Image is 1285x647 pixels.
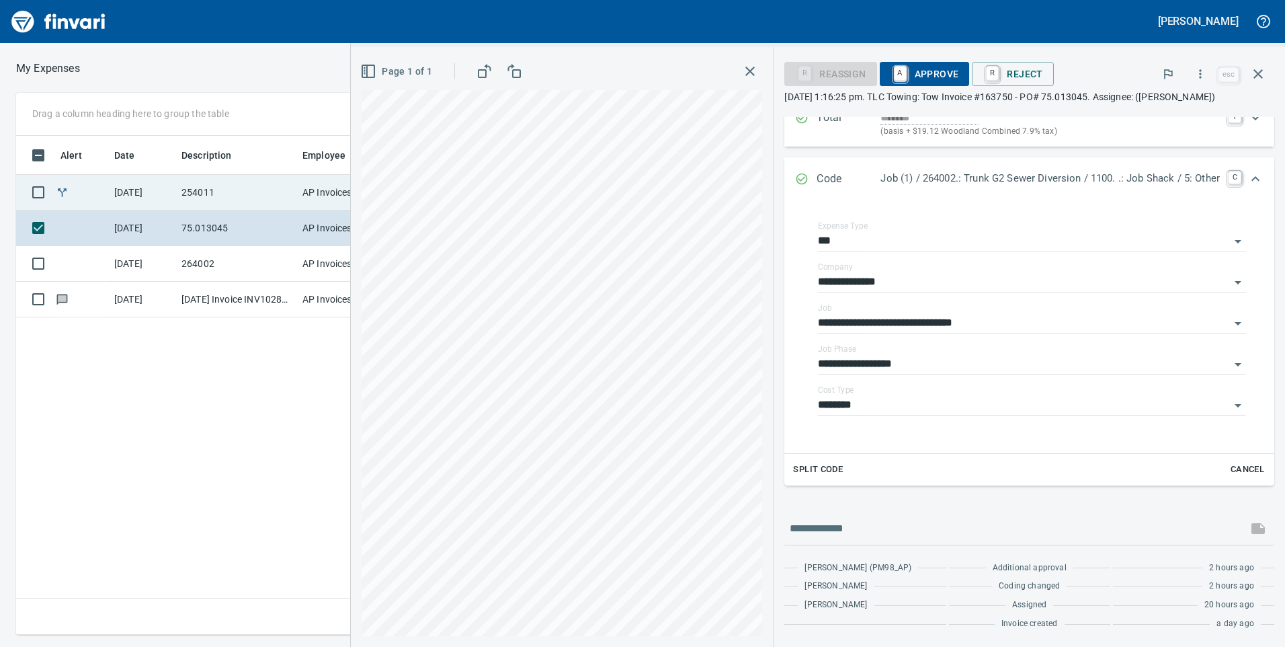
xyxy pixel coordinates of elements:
[16,61,80,77] p: My Expenses
[890,63,959,85] span: Approve
[1229,314,1247,333] button: Open
[176,211,297,246] td: 75.013045
[993,562,1067,575] span: Additional approval
[109,282,176,317] td: [DATE]
[302,147,363,163] span: Employee
[32,107,229,120] p: Drag a column heading here to group the table
[880,125,1220,139] p: (basis + $19.12 Woodland Combined 7.9% tax)
[109,175,176,211] td: [DATE]
[1229,232,1247,251] button: Open
[986,66,999,81] a: R
[880,171,1220,186] p: Job (1) / 264002.: Trunk G2 Sewer Diversion / 1100. .: Job Shack / 5: Other
[894,66,907,81] a: A
[880,62,970,86] button: AApprove
[793,462,843,478] span: Split Code
[972,62,1053,86] button: RReject
[784,67,876,79] div: Reassign
[297,175,398,211] td: AP Invoices
[1186,59,1215,89] button: More
[114,147,153,163] span: Date
[363,63,432,80] span: Page 1 of 1
[297,246,398,282] td: AP Invoices
[60,147,99,163] span: Alert
[818,345,856,353] label: Job Phase
[818,386,854,394] label: Cost Type
[60,147,82,163] span: Alert
[1229,462,1266,478] span: Cancel
[790,459,846,480] button: Split Code
[109,211,176,246] td: [DATE]
[804,599,867,612] span: [PERSON_NAME]
[784,90,1274,104] p: [DATE] 1:16:25 pm. TLC Towing: Tow Invoice #163750 - PO# 75.013045. Assignee: ([PERSON_NAME])
[176,282,297,317] td: [DATE] Invoice INV10286289 from [GEOGRAPHIC_DATA] (1-24796)
[8,5,109,38] img: Finvari
[784,202,1274,486] div: Expand
[1155,11,1242,32] button: [PERSON_NAME]
[1215,58,1274,90] span: Close invoice
[1001,617,1058,631] span: Invoice created
[114,147,135,163] span: Date
[297,282,398,317] td: AP Invoices
[983,63,1042,85] span: Reject
[1218,67,1239,82] a: esc
[358,59,438,84] button: Page 1 of 1
[55,188,69,196] span: Split transaction
[1158,14,1239,28] h5: [PERSON_NAME]
[818,304,832,312] label: Job
[55,295,69,303] span: Has messages
[1242,512,1274,545] span: This records your message into the invoice and notifies anyone mentioned
[1229,396,1247,415] button: Open
[181,147,232,163] span: Description
[1228,110,1241,123] a: T
[1226,459,1269,480] button: Cancel
[109,246,176,282] td: [DATE]
[804,562,911,575] span: [PERSON_NAME] (PM98_AP)
[297,211,398,246] td: AP Invoices
[1229,355,1247,374] button: Open
[1216,617,1254,631] span: a day ago
[1012,599,1046,612] span: Assigned
[817,171,880,188] p: Code
[784,157,1274,202] div: Expand
[817,110,880,139] p: Total
[784,102,1274,147] div: Expand
[176,175,297,211] td: 254011
[818,222,868,230] label: Expense Type
[176,246,297,282] td: 264002
[804,580,867,593] span: [PERSON_NAME]
[1209,562,1254,575] span: 2 hours ago
[1153,59,1183,89] button: Flag
[999,580,1060,593] span: Coding changed
[1229,273,1247,292] button: Open
[1209,580,1254,593] span: 2 hours ago
[181,147,249,163] span: Description
[818,263,853,271] label: Company
[1204,599,1254,612] span: 20 hours ago
[16,61,80,77] nav: breadcrumb
[1228,171,1241,184] a: C
[302,147,345,163] span: Employee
